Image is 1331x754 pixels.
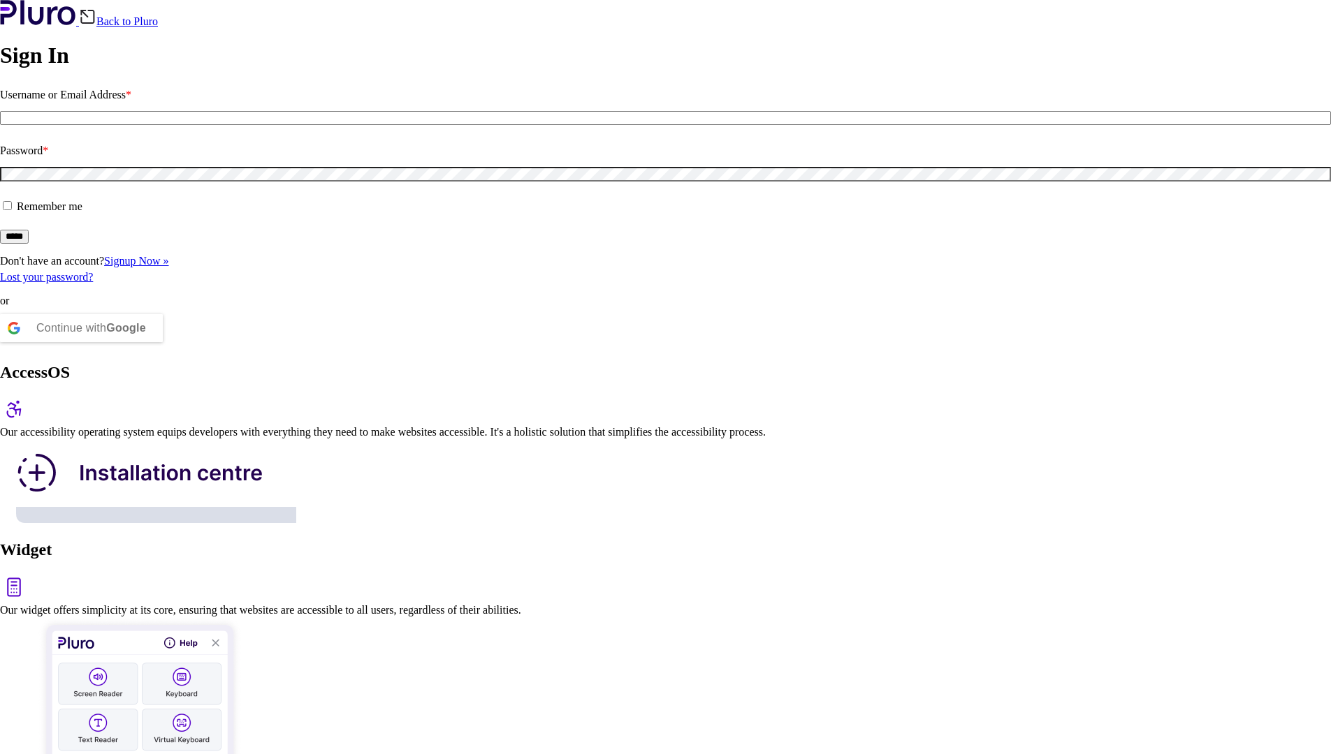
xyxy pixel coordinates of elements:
a: Signup Now » [104,255,168,267]
div: Continue with [36,314,146,342]
b: Google [106,322,146,334]
a: Back to Pluro [79,15,158,27]
input: Remember me [3,201,12,210]
img: Back icon [79,8,96,25]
